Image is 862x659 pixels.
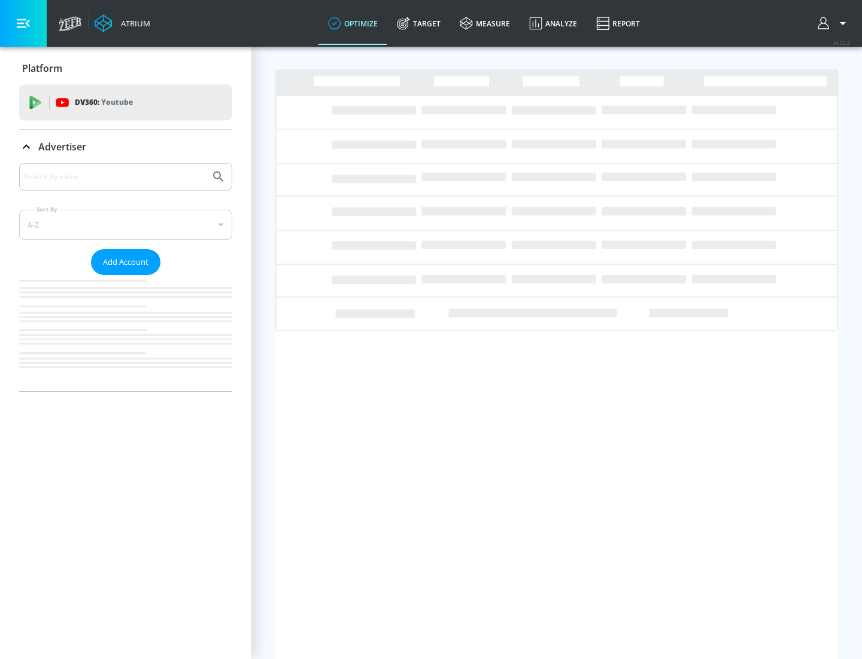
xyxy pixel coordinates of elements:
button: Add Account [91,249,160,275]
div: DV360: Youtube [19,84,232,120]
p: Youtube [101,96,133,108]
a: measure [450,2,520,45]
nav: list of Advertiser [19,275,232,391]
span: Add Account [103,255,148,269]
span: v 4.22.2 [833,40,850,46]
p: Platform [22,62,62,75]
div: Atrium [116,18,150,29]
a: Target [387,2,450,45]
p: Advertiser [38,140,86,153]
a: Atrium [95,14,150,32]
div: Advertiser [19,163,232,391]
input: Search by name [24,169,205,185]
a: Analyze [520,2,587,45]
label: Sort By [34,205,60,213]
div: Advertiser [19,130,232,164]
div: A-Z [19,210,232,240]
a: Report [587,2,649,45]
a: optimize [318,2,387,45]
p: DV360: [75,96,133,109]
div: Platform [19,52,232,85]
